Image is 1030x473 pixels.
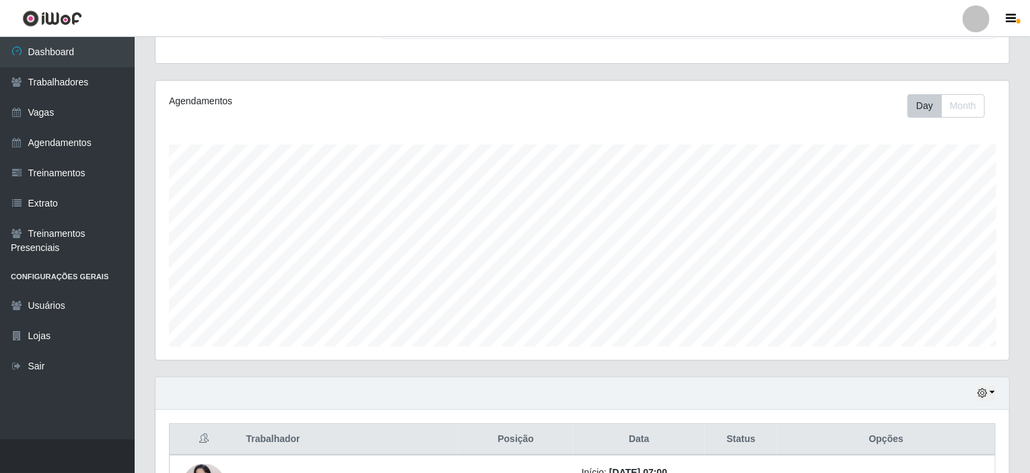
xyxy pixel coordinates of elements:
[458,424,574,456] th: Posição
[574,424,705,456] th: Data
[907,94,985,118] div: First group
[907,94,996,118] div: Toolbar with button groups
[941,94,985,118] button: Month
[238,424,458,456] th: Trabalhador
[778,424,996,456] th: Opções
[22,10,82,27] img: CoreUI Logo
[169,94,502,108] div: Agendamentos
[907,94,942,118] button: Day
[705,424,778,456] th: Status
